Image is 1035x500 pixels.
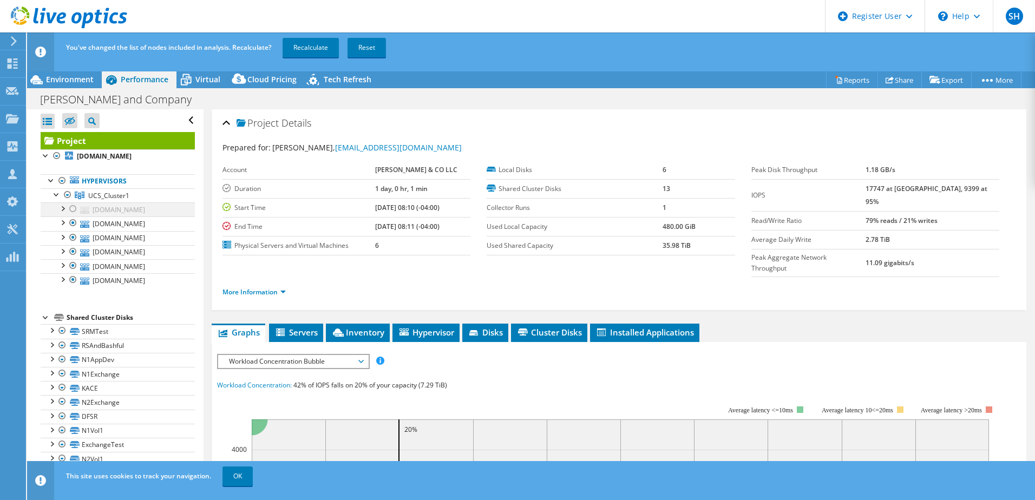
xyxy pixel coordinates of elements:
[663,203,666,212] b: 1
[663,241,691,250] b: 35.98 TiB
[222,165,375,175] label: Account
[41,395,195,409] a: N2Exchange
[866,258,914,267] b: 11.09 gigabits/s
[66,43,271,52] span: You've changed the list of nodes included in analysis. Recalculate?
[866,184,987,206] b: 17747 at [GEOGRAPHIC_DATA], 9399 at 95%
[41,438,195,452] a: ExchangeTest
[41,424,195,438] a: N1Vol1
[46,74,94,84] span: Environment
[237,118,279,129] span: Project
[67,311,195,324] div: Shared Cluster Disks
[866,165,895,174] b: 1.18 GB/s
[921,71,972,88] a: Export
[66,471,211,481] span: This site uses cookies to track your navigation.
[751,215,866,226] label: Read/Write Ratio
[41,188,195,202] a: UCS_Cluster1
[41,245,195,259] a: [DOMAIN_NAME]
[866,235,890,244] b: 2.78 TiB
[222,466,253,486] a: OK
[222,142,271,153] label: Prepared for:
[822,406,893,414] tspan: Average latency 10<=20ms
[41,132,195,149] a: Project
[88,191,129,200] span: UCS_Cluster1
[487,240,663,251] label: Used Shared Capacity
[41,202,195,216] a: [DOMAIN_NAME]
[247,74,297,84] span: Cloud Pricing
[404,425,417,434] text: 20%
[877,71,922,88] a: Share
[751,190,866,201] label: IOPS
[331,327,384,338] span: Inventory
[487,221,663,232] label: Used Local Capacity
[222,240,375,251] label: Physical Servers and Virtual Machines
[375,203,440,212] b: [DATE] 08:10 (-04:00)
[826,71,878,88] a: Reports
[971,71,1021,88] a: More
[272,142,462,153] span: [PERSON_NAME],
[375,222,440,231] b: [DATE] 08:11 (-04:00)
[217,380,292,390] span: Workload Concentration:
[35,94,208,106] h1: [PERSON_NAME] and Company
[324,74,371,84] span: Tech Refresh
[348,38,386,57] a: Reset
[663,165,666,174] b: 6
[293,380,447,390] span: 42% of IOPS falls on 20% of your capacity (7.29 TiB)
[663,222,696,231] b: 480.00 GiB
[41,259,195,273] a: [DOMAIN_NAME]
[398,327,454,338] span: Hypervisor
[335,142,462,153] a: [EMAIL_ADDRESS][DOMAIN_NAME]
[375,241,379,250] b: 6
[487,183,663,194] label: Shared Cluster Disks
[222,287,286,297] a: More Information
[1006,8,1023,25] span: SH
[41,339,195,353] a: RSAndBashful
[41,452,195,466] a: N2Vol1
[41,216,195,231] a: [DOMAIN_NAME]
[195,74,220,84] span: Virtual
[281,116,311,129] span: Details
[487,165,663,175] label: Local Disks
[595,327,694,338] span: Installed Applications
[375,165,457,174] b: [PERSON_NAME] & CO LLC
[663,184,670,193] b: 13
[222,183,375,194] label: Duration
[468,327,503,338] span: Disks
[217,327,260,338] span: Graphs
[41,381,195,395] a: KACE
[41,273,195,287] a: [DOMAIN_NAME]
[77,152,132,161] b: [DOMAIN_NAME]
[751,252,866,274] label: Peak Aggregate Network Throughput
[516,327,582,338] span: Cluster Disks
[41,149,195,163] a: [DOMAIN_NAME]
[728,406,793,414] tspan: Average latency <=10ms
[283,38,339,57] a: Recalculate
[921,406,982,414] text: Average latency >20ms
[751,234,866,245] label: Average Daily Write
[274,327,318,338] span: Servers
[938,11,948,21] svg: \n
[222,202,375,213] label: Start Time
[751,165,866,175] label: Peak Disk Throughput
[41,353,195,367] a: N1AppDev
[232,445,247,454] text: 4000
[41,367,195,381] a: N1Exchange
[222,221,375,232] label: End Time
[41,410,195,424] a: DFSR
[224,355,363,368] span: Workload Concentration Bubble
[41,231,195,245] a: [DOMAIN_NAME]
[487,202,663,213] label: Collector Runs
[41,324,195,338] a: SRMTest
[41,174,195,188] a: Hypervisors
[121,74,168,84] span: Performance
[375,184,428,193] b: 1 day, 0 hr, 1 min
[866,216,938,225] b: 79% reads / 21% writes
